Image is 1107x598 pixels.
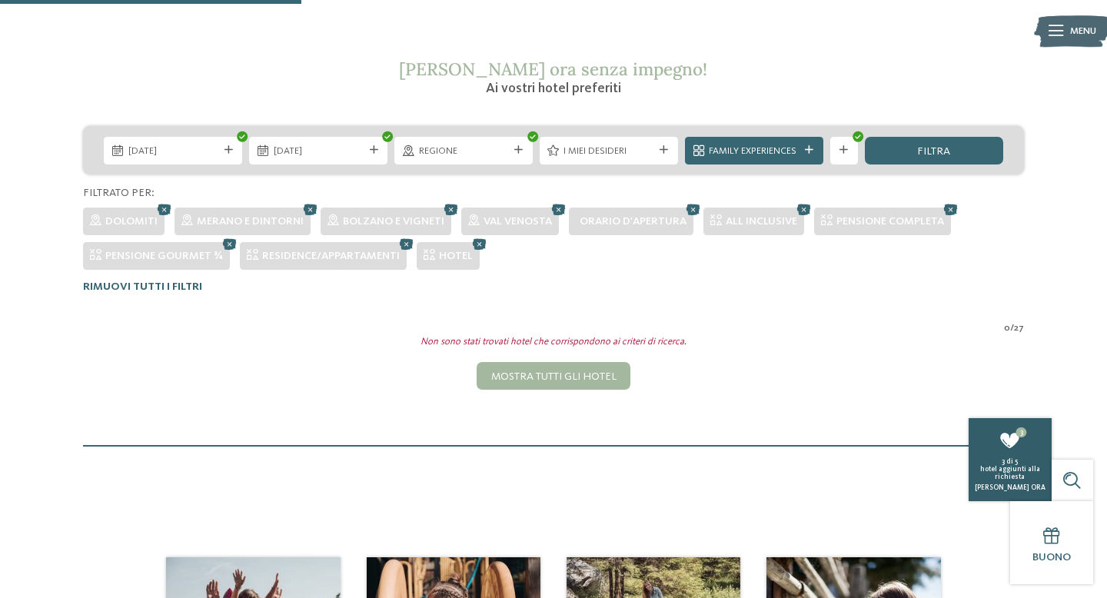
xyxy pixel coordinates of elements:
[484,216,552,227] span: Val Venosta
[105,216,158,227] span: Dolomiti
[1002,458,1005,465] span: 3
[726,216,797,227] span: All inclusive
[1014,321,1024,335] span: 27
[262,251,400,261] span: Residence/Appartamenti
[486,81,621,95] span: Ai vostri hotel preferiti
[399,58,707,80] span: [PERSON_NAME] ora senza impegno!
[980,466,1040,480] span: hotel aggiunti alla richiesta
[439,251,473,261] span: Hotel
[917,146,950,157] span: filtra
[975,484,1045,491] span: [PERSON_NAME] ora
[73,335,1035,349] div: Non sono stati trovati hotel che corrispondono ai criteri di ricerca.
[1015,458,1018,465] span: 5
[836,216,944,227] span: Pensione completa
[563,145,653,158] span: I miei desideri
[1010,321,1014,335] span: /
[105,251,223,261] span: Pensione gourmet ¾
[1010,501,1093,584] a: Buono
[83,281,202,292] span: Rimuovi tutti i filtri
[1006,458,1013,465] span: di
[419,145,509,158] span: Regione
[197,216,304,227] span: Merano e dintorni
[709,145,799,158] span: Family Experiences
[274,145,364,158] span: [DATE]
[343,216,444,227] span: Bolzano e vigneti
[128,145,218,158] span: [DATE]
[969,418,1052,501] a: 3 3 di 5 hotel aggiunti alla richiesta [PERSON_NAME] ora
[1016,427,1027,438] span: 3
[580,216,686,227] span: Orario d'apertura
[83,188,155,198] span: Filtrato per:
[477,362,630,390] div: Mostra tutti gli hotel
[1032,552,1071,563] span: Buono
[1004,321,1010,335] span: 0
